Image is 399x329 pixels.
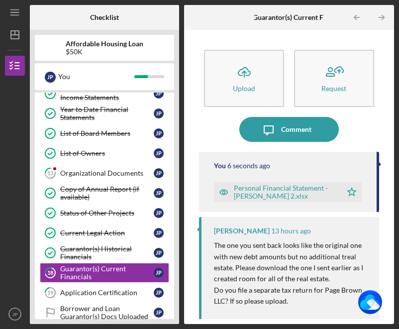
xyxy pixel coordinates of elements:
[239,117,339,142] button: Comment
[154,268,164,278] div: J P
[154,288,164,298] div: J P
[60,289,154,297] div: Application Certification
[47,290,54,296] tspan: 19
[60,86,154,102] div: 3 Years of Balance Sheets & Income Statements
[154,109,164,118] div: J P
[40,263,169,283] a: 18Guarantor(s) Current FinancialsJP
[154,128,164,138] div: J P
[40,183,169,203] a: Copy of Annual Report (if available)JP
[154,228,164,238] div: J P
[154,148,164,158] div: J P
[204,50,284,107] button: Upload
[40,243,169,263] a: Guarantor(s) Historical FinancialsJP
[321,85,346,92] div: Request
[40,104,169,123] a: Year to Date Financial StatementsJP
[154,208,164,218] div: J P
[40,163,169,183] a: 13Organizational DocumentsJP
[60,305,154,321] div: Borrower and Loan Guarantor(s) Docs Uploaded
[154,248,164,258] div: J P
[214,182,362,202] button: Personal Financial Statement - [PERSON_NAME] 2.xlsx
[60,149,154,157] div: List of Owners
[40,143,169,163] a: List of OwnersJP
[40,84,169,104] a: 3 Years of Balance Sheets & Income StatementsJP
[45,72,56,83] div: J P
[66,40,143,48] b: Affordable Housing Loan
[12,312,17,317] text: JP
[47,270,53,276] tspan: 18
[227,162,270,170] time: 2025-09-05 07:46
[253,13,351,21] b: Guarantor(s) Current Financials
[214,227,270,235] div: [PERSON_NAME]
[233,85,255,92] div: Upload
[60,229,154,237] div: Current Legal Action
[40,223,169,243] a: Current Legal ActionJP
[60,245,154,261] div: Guarantor(s) Historical Financials
[234,184,337,200] div: Personal Financial Statement - [PERSON_NAME] 2.xlsx
[214,240,369,285] p: The one you sent back looks like the original one with new debt amounts but no additional treal e...
[5,304,25,324] button: JP
[60,169,154,177] div: Organizational Documents
[66,48,143,56] div: $50K
[90,13,119,21] b: Checklist
[271,227,311,235] time: 2025-09-04 18:11
[60,129,154,137] div: List of Board Members
[58,68,134,85] div: You
[294,50,374,107] button: Request
[154,168,164,178] div: J P
[40,283,169,303] a: 19Application CertificationJP
[60,209,154,217] div: Status of Other Projects
[154,89,164,99] div: J P
[60,265,154,281] div: Guarantor(s) Current Financials
[214,285,369,307] p: Do you file a separate tax return for Page Brown LLC? If so please upload.
[40,203,169,223] a: Status of Other ProjectsJP
[281,117,311,142] div: Comment
[47,170,53,177] tspan: 13
[40,303,169,323] a: Borrower and Loan Guarantor(s) Docs UploadedJP
[60,185,154,201] div: Copy of Annual Report (if available)
[154,188,164,198] div: J P
[214,162,226,170] div: You
[40,123,169,143] a: List of Board MembersJP
[154,308,164,318] div: J P
[60,106,154,121] div: Year to Date Financial Statements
